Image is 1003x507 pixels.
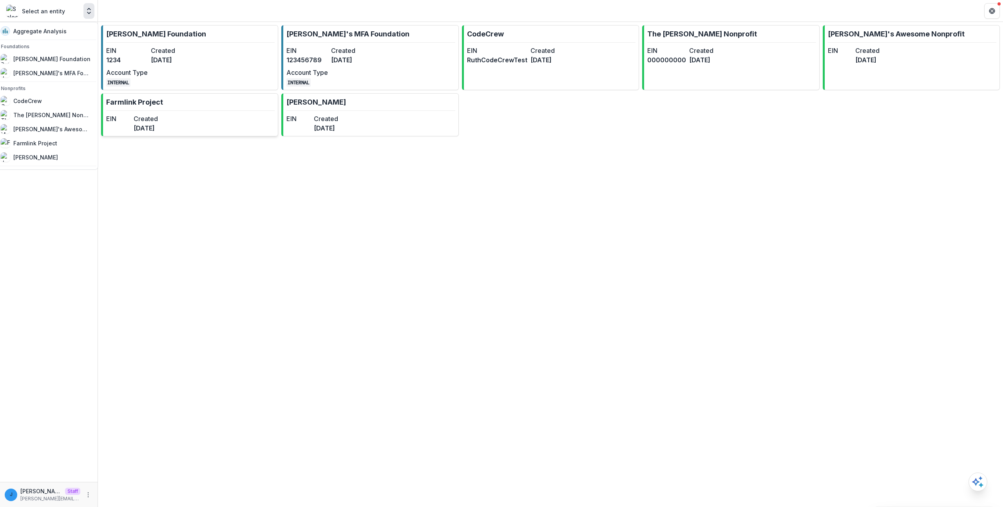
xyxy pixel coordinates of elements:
[101,25,278,90] a: [PERSON_NAME] FoundationEIN1234Created[DATE]Account TypeINTERNAL
[22,7,65,15] p: Select an entity
[828,46,852,55] dt: EIN
[286,97,346,107] p: [PERSON_NAME]
[984,3,1000,19] button: Get Help
[647,29,757,39] p: The [PERSON_NAME] Nonprofit
[331,46,373,55] dt: Created
[286,78,311,87] code: INTERNAL
[20,487,62,495] p: [PERSON_NAME][EMAIL_ADDRESS][DOMAIN_NAME]
[467,29,504,39] p: CodeCrew
[689,46,728,55] dt: Created
[828,29,965,39] p: [PERSON_NAME]'s Awesome Nonprofit
[20,495,80,502] p: [PERSON_NAME][EMAIL_ADDRESS][DOMAIN_NAME]
[331,55,373,65] dd: [DATE]
[65,488,80,495] p: Staff
[10,492,13,497] div: jonah@trytemelio.com
[281,25,458,90] a: [PERSON_NAME]'s MFA FoundationEIN123456789Created[DATE]Account TypeINTERNAL
[286,55,328,65] dd: 123456789
[467,55,527,65] dd: RuthCodeCrewTest
[642,25,819,90] a: The [PERSON_NAME] NonprofitEIN000000000Created[DATE]
[286,46,328,55] dt: EIN
[106,78,130,87] code: INTERNAL
[106,46,148,55] dt: EIN
[83,490,93,500] button: More
[314,114,338,123] dt: Created
[530,55,591,65] dd: [DATE]
[647,55,686,65] dd: 000000000
[855,55,880,65] dd: [DATE]
[151,55,192,65] dd: [DATE]
[101,93,278,136] a: Farmlink ProjectEINCreated[DATE]
[281,93,458,136] a: [PERSON_NAME]EINCreated[DATE]
[83,3,94,19] button: Open entity switcher
[106,114,130,123] dt: EIN
[530,46,591,55] dt: Created
[462,25,639,90] a: CodeCrewEINRuthCodeCrewTestCreated[DATE]
[689,55,728,65] dd: [DATE]
[286,29,409,39] p: [PERSON_NAME]'s MFA Foundation
[134,123,158,133] dd: [DATE]
[467,46,527,55] dt: EIN
[314,123,338,133] dd: [DATE]
[106,97,163,107] p: Farmlink Project
[106,29,206,39] p: [PERSON_NAME] Foundation
[6,5,19,17] img: Select an entity
[286,68,328,77] dt: Account Type
[106,68,148,77] dt: Account Type
[969,473,987,491] button: Open AI Assistant
[286,114,311,123] dt: EIN
[106,55,148,65] dd: 1234
[855,46,880,55] dt: Created
[151,46,192,55] dt: Created
[647,46,686,55] dt: EIN
[134,114,158,123] dt: Created
[823,25,1000,90] a: [PERSON_NAME]'s Awesome NonprofitEINCreated[DATE]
